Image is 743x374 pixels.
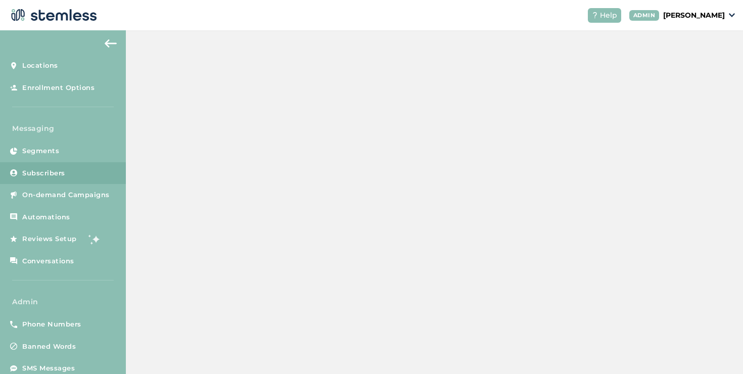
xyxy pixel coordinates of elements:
span: Automations [22,212,70,222]
img: glitter-stars-b7820f95.gif [84,229,105,249]
span: SMS Messages [22,363,75,373]
img: icon_down-arrow-small-66adaf34.svg [729,13,735,17]
img: icon-arrow-back-accent-c549486e.svg [105,39,117,48]
span: Help [600,10,617,21]
span: Subscribers [22,168,65,178]
span: Phone Numbers [22,319,81,330]
p: [PERSON_NAME] [663,10,725,21]
img: icon-help-white-03924b79.svg [592,12,598,18]
img: logo-dark-0685b13c.svg [8,5,97,25]
span: Enrollment Options [22,83,95,93]
span: Reviews Setup [22,234,77,244]
span: On-demand Campaigns [22,190,110,200]
iframe: Chat Widget [692,325,743,374]
span: Segments [22,146,59,156]
div: ADMIN [629,10,660,21]
span: Conversations [22,256,74,266]
span: Locations [22,61,58,71]
span: Banned Words [22,342,76,352]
